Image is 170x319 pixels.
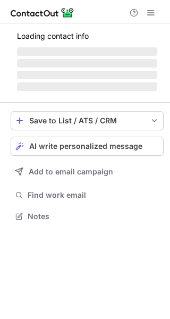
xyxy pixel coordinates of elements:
button: save-profile-one-click [11,111,164,130]
span: Find work email [28,190,159,200]
button: Notes [11,209,164,224]
p: Loading contact info [17,32,157,40]
span: ‌ [17,47,157,56]
span: ‌ [17,59,157,68]
div: Save to List / ATS / CRM [29,116,145,125]
span: ‌ [17,71,157,79]
button: AI write personalized message [11,137,164,156]
span: Add to email campaign [29,167,113,176]
img: ContactOut v5.3.10 [11,6,74,19]
span: AI write personalized message [29,142,142,150]
span: Notes [28,212,159,221]
button: Find work email [11,188,164,203]
button: Add to email campaign [11,162,164,181]
span: ‌ [17,82,157,91]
